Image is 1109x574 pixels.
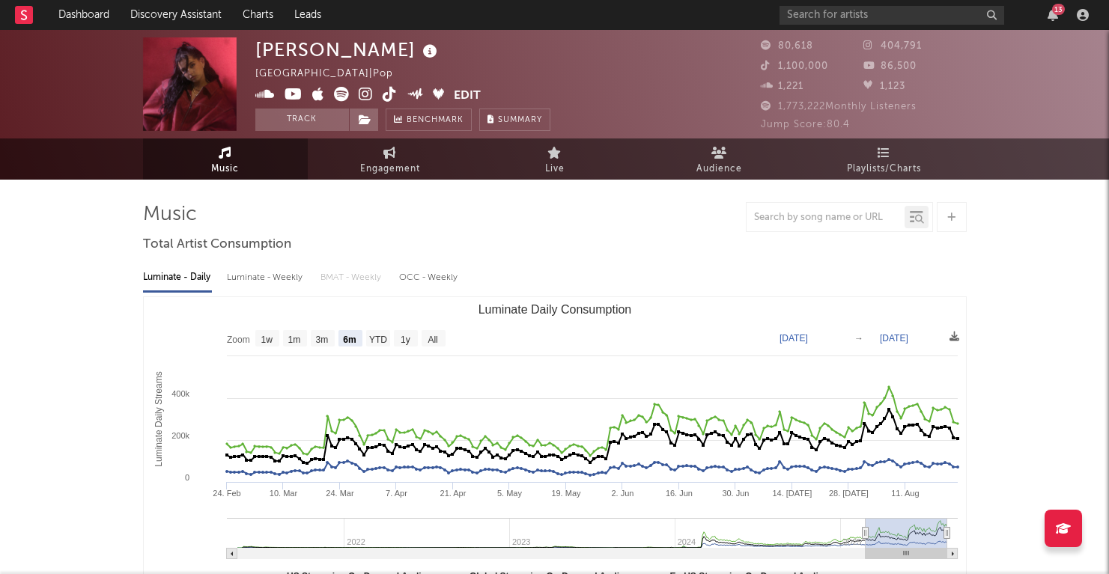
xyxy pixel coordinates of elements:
[761,82,803,91] span: 1,221
[143,236,291,254] span: Total Artist Consumption
[1048,9,1058,21] button: 13
[401,335,410,345] text: 1y
[399,265,459,290] div: OCC - Weekly
[611,489,634,498] text: 2. Jun
[761,41,813,51] span: 80,618
[1052,4,1065,15] div: 13
[143,265,212,290] div: Luminate - Daily
[315,335,328,345] text: 3m
[171,389,189,398] text: 400k
[722,489,749,498] text: 30. Jun
[761,120,850,129] span: Jump Score: 80.4
[761,61,828,71] span: 1,100,000
[772,489,812,498] text: 14. [DATE]
[227,265,306,290] div: Luminate - Weekly
[863,61,917,71] span: 86,500
[761,102,917,112] span: 1,773,222 Monthly Listeners
[780,333,808,344] text: [DATE]
[545,160,565,178] span: Live
[479,109,550,131] button: Summary
[498,116,542,124] span: Summary
[288,335,300,345] text: 1m
[478,303,631,316] text: Luminate Daily Consumption
[269,489,297,498] text: 10. Mar
[454,87,481,106] button: Edit
[407,112,464,129] span: Benchmark
[473,138,637,180] a: Live
[696,160,742,178] span: Audience
[386,489,407,498] text: 7. Apr
[227,335,250,345] text: Zoom
[143,138,308,180] a: Music
[255,109,349,131] button: Track
[880,333,908,344] text: [DATE]
[496,489,522,498] text: 5. May
[343,335,356,345] text: 6m
[863,41,922,51] span: 404,791
[802,138,967,180] a: Playlists/Charts
[368,335,386,345] text: YTD
[255,65,410,83] div: [GEOGRAPHIC_DATA] | Pop
[211,160,239,178] span: Music
[863,82,905,91] span: 1,123
[308,138,473,180] a: Engagement
[440,489,466,498] text: 21. Apr
[326,489,354,498] text: 24. Mar
[255,37,441,62] div: [PERSON_NAME]
[637,138,802,180] a: Audience
[780,6,1004,25] input: Search for artists
[847,160,921,178] span: Playlists/Charts
[153,371,163,466] text: Luminate Daily Streams
[184,473,189,482] text: 0
[171,431,189,440] text: 200k
[665,489,692,498] text: 16. Jun
[551,489,581,498] text: 19. May
[747,212,905,224] input: Search by song name or URL
[261,335,273,345] text: 1w
[386,109,472,131] a: Benchmark
[360,160,420,178] span: Engagement
[428,335,437,345] text: All
[854,333,863,344] text: →
[891,489,919,498] text: 11. Aug
[213,489,240,498] text: 24. Feb
[828,489,868,498] text: 28. [DATE]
